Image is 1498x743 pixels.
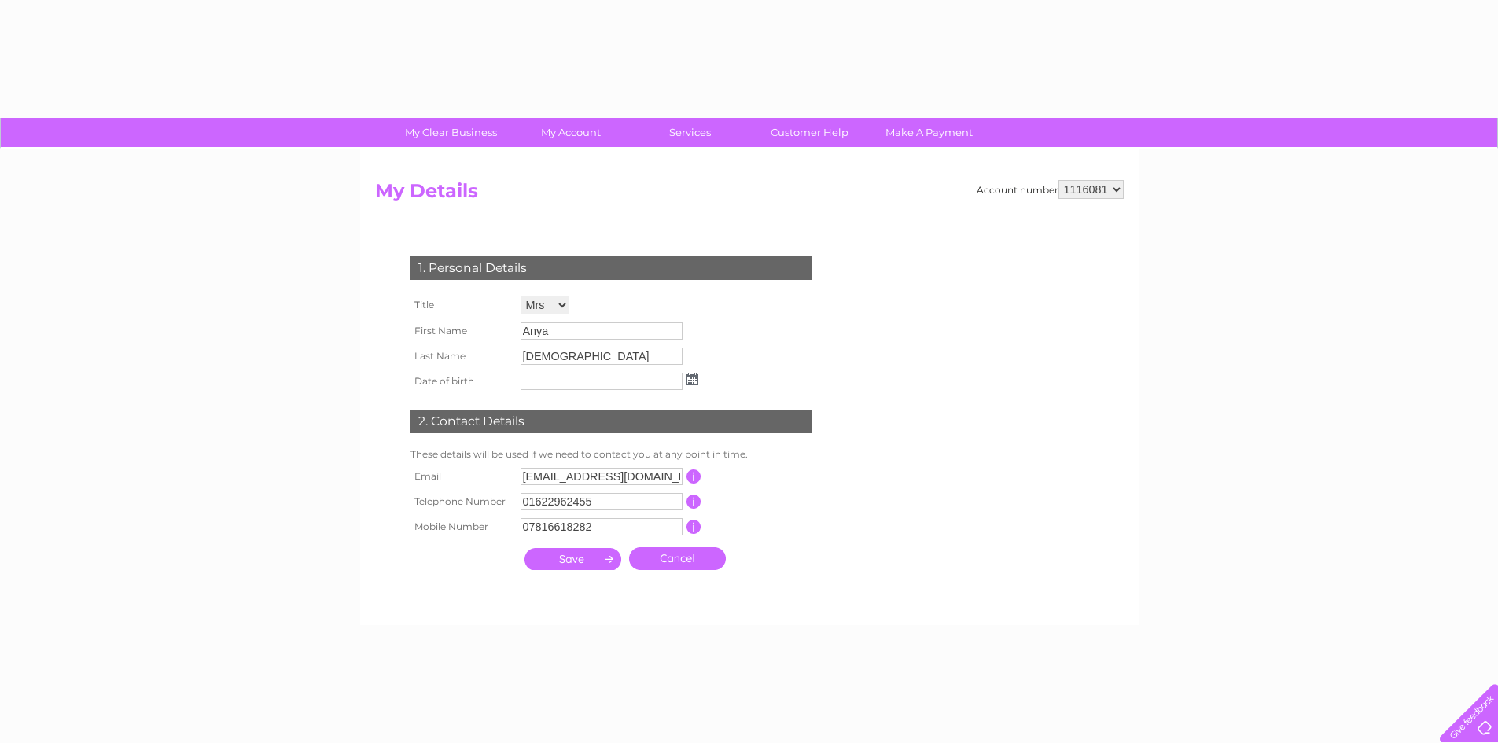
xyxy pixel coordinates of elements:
[410,256,812,280] div: 1. Personal Details
[407,369,517,394] th: Date of birth
[625,118,755,147] a: Services
[686,373,698,385] img: ...
[745,118,874,147] a: Customer Help
[410,410,812,433] div: 2. Contact Details
[506,118,635,147] a: My Account
[386,118,516,147] a: My Clear Business
[524,548,621,570] input: Submit
[407,318,517,344] th: First Name
[407,514,517,539] th: Mobile Number
[977,180,1124,199] div: Account number
[407,344,517,369] th: Last Name
[407,489,517,514] th: Telephone Number
[407,464,517,489] th: Email
[686,495,701,509] input: Information
[686,520,701,534] input: Information
[629,547,726,570] a: Cancel
[864,118,994,147] a: Make A Payment
[407,445,815,464] td: These details will be used if we need to contact you at any point in time.
[407,292,517,318] th: Title
[375,180,1124,210] h2: My Details
[686,469,701,484] input: Information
